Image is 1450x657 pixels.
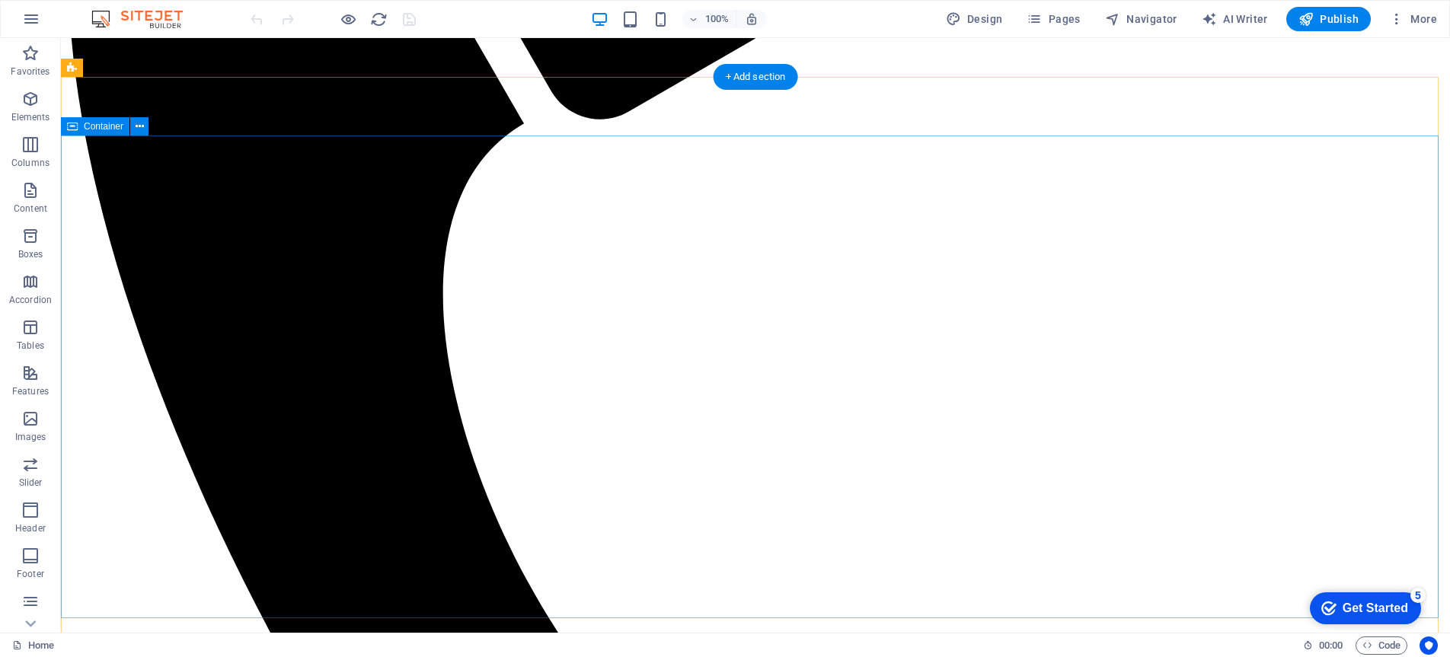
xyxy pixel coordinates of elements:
h6: Session time [1303,636,1343,655]
p: Features [12,385,49,397]
i: On resize automatically adjust zoom level to fit chosen device. [745,12,759,26]
span: : [1330,639,1332,651]
div: + Add section [714,64,798,90]
button: reload [369,10,388,28]
span: Navigator [1105,11,1177,27]
button: Code [1356,636,1407,655]
span: Publish [1298,11,1359,27]
div: Design (Ctrl+Alt+Y) [940,7,1009,31]
p: Boxes [18,248,43,260]
p: Accordion [9,294,52,306]
button: AI Writer [1196,7,1274,31]
p: Tables [17,340,44,352]
p: Elements [11,111,50,123]
span: 00 00 [1319,636,1343,655]
div: Get Started 5 items remaining, 0% complete [12,8,123,40]
button: Usercentrics [1420,636,1438,655]
p: Content [14,203,47,215]
span: More [1389,11,1437,27]
button: Navigator [1099,7,1183,31]
a: Click to cancel selection. Double-click to open Pages [12,636,54,655]
i: Reload page [370,11,388,28]
p: Header [15,522,46,534]
span: Code [1362,636,1400,655]
span: AI Writer [1202,11,1268,27]
p: Images [15,431,46,443]
button: Design [940,7,1009,31]
button: More [1383,7,1443,31]
p: Slider [19,477,43,489]
button: 100% [682,10,736,28]
p: Columns [11,157,50,169]
span: Pages [1027,11,1080,27]
div: 5 [113,3,128,18]
button: Publish [1286,7,1371,31]
button: Pages [1020,7,1086,31]
p: Forms [17,614,44,626]
span: Design [946,11,1003,27]
img: Editor Logo [88,10,202,28]
p: Footer [17,568,44,580]
div: Get Started [45,17,110,30]
p: Favorites [11,65,50,78]
h6: 100% [705,10,730,28]
span: Container [84,122,123,131]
